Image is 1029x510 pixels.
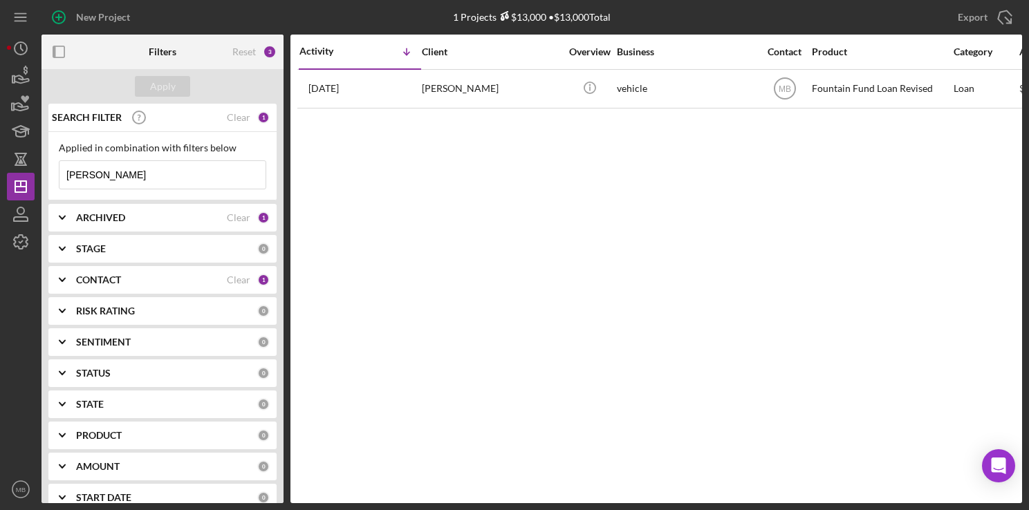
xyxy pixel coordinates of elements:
[812,70,950,107] div: Fountain Fund Loan Revised
[759,46,810,57] div: Contact
[944,3,1022,31] button: Export
[257,491,270,504] div: 0
[76,461,120,472] b: AMOUNT
[982,449,1015,482] div: Open Intercom Messenger
[257,336,270,348] div: 0
[954,70,1018,107] div: Loan
[958,3,988,31] div: Export
[453,11,611,23] div: 1 Projects • $13,000 Total
[16,486,26,493] text: MB
[422,70,560,107] div: [PERSON_NAME]
[257,243,270,255] div: 0
[227,274,250,285] div: Clear
[227,112,250,123] div: Clear
[7,475,35,503] button: MB
[954,46,1018,57] div: Category
[564,46,615,57] div: Overview
[497,11,546,23] div: $13,000
[617,70,755,107] div: vehicle
[617,46,755,57] div: Business
[812,46,950,57] div: Product
[779,84,791,94] text: MB
[257,305,270,317] div: 0
[76,368,111,379] b: STATUS
[257,111,270,124] div: 1
[263,45,277,59] div: 3
[76,430,122,441] b: PRODUCT
[422,46,560,57] div: Client
[76,243,106,254] b: STAGE
[76,305,135,317] b: RISK RATING
[52,112,122,123] b: SEARCH FILTER
[150,76,176,97] div: Apply
[257,460,270,473] div: 0
[76,274,121,285] b: CONTACT
[257,398,270,410] div: 0
[257,429,270,442] div: 0
[76,492,131,503] b: START DATE
[308,83,339,94] time: 2025-09-09 14:27
[257,211,270,224] div: 1
[76,399,104,410] b: STATE
[76,212,125,223] b: ARCHIVED
[41,3,144,31] button: New Project
[149,46,176,57] b: Filters
[227,212,250,223] div: Clear
[135,76,190,97] button: Apply
[76,337,131,348] b: SENTIMENT
[59,142,266,153] div: Applied in combination with filters below
[299,46,360,57] div: Activity
[257,274,270,286] div: 1
[257,367,270,379] div: 0
[76,3,130,31] div: New Project
[232,46,256,57] div: Reset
